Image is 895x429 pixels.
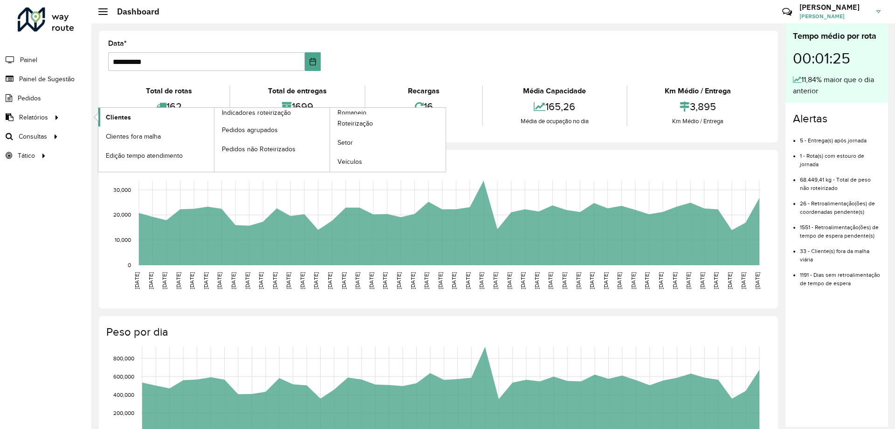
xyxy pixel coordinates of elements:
[113,187,131,193] text: 30,000
[800,216,881,240] li: 1551 - Retroalimentação(ões) de tempo de espera pendente(s)
[368,272,374,289] text: [DATE]
[485,117,624,126] div: Média de ocupação no dia
[630,97,766,117] div: 3,895
[98,108,330,172] a: Indicadores roteirização
[547,272,553,289] text: [DATE]
[658,272,664,289] text: [DATE]
[214,120,330,139] a: Pedidos agrupados
[244,272,250,289] text: [DATE]
[644,272,650,289] text: [DATE]
[330,114,446,133] a: Roteirização
[713,272,719,289] text: [DATE]
[113,373,134,380] text: 600,000
[800,129,881,145] li: 5 - Entrega(s) após jornada
[19,74,75,84] span: Painel de Sugestão
[672,272,678,289] text: [DATE]
[478,272,484,289] text: [DATE]
[233,97,362,117] div: 1699
[161,272,167,289] text: [DATE]
[222,108,291,118] span: Indicadores roteirização
[272,272,278,289] text: [DATE]
[108,7,159,17] h2: Dashboard
[800,264,881,288] li: 1191 - Dias sem retroalimentação de tempo de espera
[630,272,636,289] text: [DATE]
[793,30,881,42] div: Tempo médio por rota
[337,157,362,167] span: Veículos
[423,272,429,289] text: [DATE]
[368,85,480,97] div: Recargas
[214,108,446,172] a: Romaneio
[793,42,881,74] div: 00:01:25
[108,38,127,49] label: Data
[485,85,624,97] div: Média Capacidade
[793,74,881,97] div: 11,84% maior que o dia anterior
[740,272,746,289] text: [DATE]
[175,272,181,289] text: [DATE]
[20,55,37,65] span: Painel
[19,113,48,122] span: Relatórios
[396,272,402,289] text: [DATE]
[330,153,446,171] a: Veículos
[337,119,373,128] span: Roteirização
[113,392,134,398] text: 400,000
[128,262,131,268] text: 0
[685,272,691,289] text: [DATE]
[799,3,869,12] h3: [PERSON_NAME]
[98,108,214,127] a: Clientes
[18,151,35,161] span: Tático
[437,272,443,289] text: [DATE]
[382,272,388,289] text: [DATE]
[299,272,305,289] text: [DATE]
[368,97,480,117] div: 16
[465,272,471,289] text: [DATE]
[189,272,195,289] text: [DATE]
[800,192,881,216] li: 26 - Retroalimentação(ões) de coordenadas pendente(s)
[799,12,869,21] span: [PERSON_NAME]
[98,127,214,146] a: Clientes fora malha
[113,355,134,361] text: 800,000
[630,85,766,97] div: Km Médio / Entrega
[337,108,366,118] span: Romaneio
[106,113,131,122] span: Clientes
[110,97,227,117] div: 162
[305,52,321,71] button: Choose Date
[106,132,161,141] span: Clientes fora malha
[699,272,705,289] text: [DATE]
[233,85,362,97] div: Total de entregas
[313,272,319,289] text: [DATE]
[98,146,214,165] a: Edição tempo atendimento
[485,97,624,117] div: 165,26
[754,272,760,289] text: [DATE]
[616,272,622,289] text: [DATE]
[630,117,766,126] div: Km Médio / Entrega
[354,272,360,289] text: [DATE]
[337,138,353,148] span: Setor
[113,212,131,218] text: 20,000
[506,272,512,289] text: [DATE]
[113,410,134,416] text: 200,000
[106,151,183,161] span: Edição tempo atendimento
[18,93,41,103] span: Pedidos
[19,132,47,141] span: Consultas
[341,272,347,289] text: [DATE]
[285,272,291,289] text: [DATE]
[148,272,154,289] text: [DATE]
[800,240,881,264] li: 33 - Cliente(s) fora da malha viária
[110,85,227,97] div: Total de rotas
[115,237,131,243] text: 10,000
[520,272,526,289] text: [DATE]
[222,125,278,135] span: Pedidos agrupados
[214,140,330,158] a: Pedidos não Roteirizados
[410,272,416,289] text: [DATE]
[793,112,881,126] h4: Alertas
[492,272,498,289] text: [DATE]
[330,134,446,152] a: Setor
[106,325,769,339] h4: Peso por dia
[222,144,296,154] span: Pedidos não Roteirizados
[230,272,236,289] text: [DATE]
[451,272,457,289] text: [DATE]
[561,272,567,289] text: [DATE]
[534,272,540,289] text: [DATE]
[203,272,209,289] text: [DATE]
[603,272,609,289] text: [DATE]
